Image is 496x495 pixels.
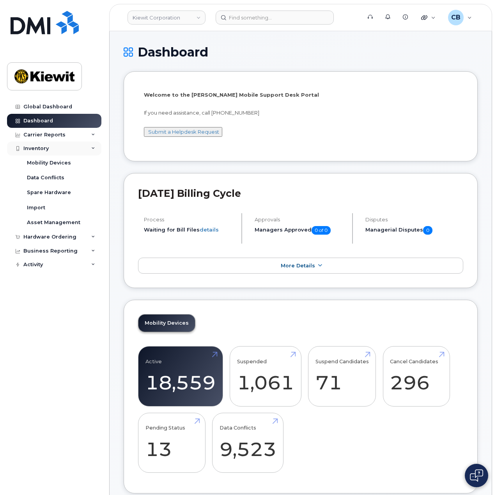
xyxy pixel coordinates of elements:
[145,351,216,402] a: Active 18,559
[144,217,235,223] h4: Process
[138,315,195,332] a: Mobility Devices
[145,417,198,468] a: Pending Status 13
[144,226,235,233] li: Waiting for Bill Files
[144,91,457,99] p: Welcome to the [PERSON_NAME] Mobile Support Desk Portal
[144,109,457,117] p: If you need assistance, call [PHONE_NUMBER]
[144,127,222,137] button: Submit a Helpdesk Request
[237,351,294,402] a: Suspended 1,061
[138,187,463,199] h2: [DATE] Billing Cycle
[255,226,345,235] h5: Managers Approved
[220,417,276,468] a: Data Conflicts 9,523
[423,226,432,235] span: 0
[200,226,219,233] a: details
[124,45,478,59] h1: Dashboard
[365,217,463,223] h4: Disputes
[315,351,369,402] a: Suspend Candidates 71
[281,263,315,269] span: More Details
[390,351,443,402] a: Cancel Candidates 296
[470,469,483,482] img: Open chat
[365,226,463,235] h5: Managerial Disputes
[312,226,331,235] span: 0 of 0
[148,129,219,135] a: Submit a Helpdesk Request
[255,217,345,223] h4: Approvals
